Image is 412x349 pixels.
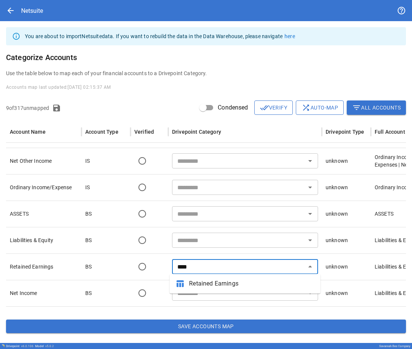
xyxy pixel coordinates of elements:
p: unknown [326,184,348,191]
span: table_chart [175,279,184,288]
span: shuffle [301,103,311,112]
p: unknown [326,236,348,244]
p: BS [85,263,92,270]
span: Retained Earnings [189,279,314,288]
button: All Accounts [347,100,406,115]
p: unknown [326,157,348,165]
p: Net Other Income [10,157,78,165]
span: filter_list [352,103,361,112]
div: Savannah Bee Company [379,344,410,348]
button: Save Accounts Map [6,320,406,333]
button: Open [305,235,315,246]
button: Verify [254,100,293,115]
a: here [284,33,295,39]
h6: Categorize Accounts [6,51,406,63]
p: unknown [326,289,348,297]
img: Drivepoint [2,344,5,347]
p: BS [85,289,92,297]
span: arrow_back [6,6,15,15]
p: 9 of 317 unmapped [6,104,49,112]
p: Net Income [10,289,78,297]
div: Model [35,344,54,348]
button: Auto-map [296,100,344,115]
p: BS [85,210,92,218]
p: Liabilities & Equity [10,236,78,244]
div: Verified [134,129,154,135]
span: v 6.0.106 [21,344,34,348]
p: BS [85,236,92,244]
p: unknown [326,210,348,218]
p: unknown [326,263,348,270]
div: Netsuite [21,7,43,14]
p: ASSETS [10,210,78,218]
p: Use the table below to map each of your financial accounts to a Drivepoint Category. [6,69,406,77]
p: IS [85,184,90,191]
div: Account Name [10,129,46,135]
span: Accounts map last updated: [DATE] 02:15:37 AM [6,85,111,90]
div: Account Type [85,129,118,135]
p: Ordinary Income/Expense [10,184,78,191]
div: Drivepoint Category [172,129,221,135]
button: Open [305,208,315,219]
div: You are about to import Netsuite data. If you want to rebuild the data in the Data Warehouse, ple... [25,29,295,43]
div: Drivepoint [6,344,34,348]
span: Condensed [218,103,248,112]
button: Open [305,182,315,193]
p: Retained Earnings [10,263,78,270]
button: Close [305,261,315,272]
p: IS [85,157,90,165]
span: done_all [260,103,269,112]
div: Drivepoint Type [326,129,364,135]
button: Open [305,156,315,166]
span: v 5.0.2 [45,344,54,348]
